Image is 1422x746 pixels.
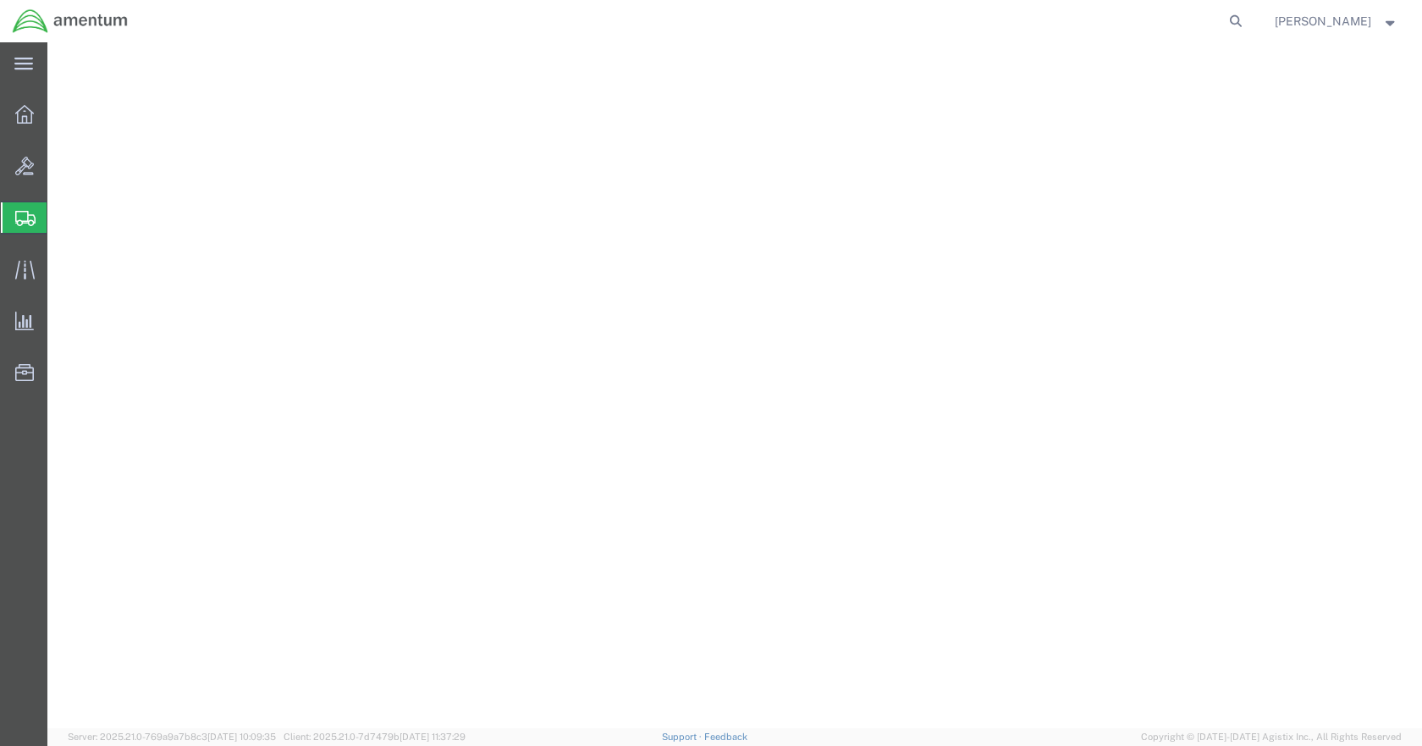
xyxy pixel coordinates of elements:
span: Copyright © [DATE]-[DATE] Agistix Inc., All Rights Reserved [1141,730,1402,744]
span: Server: 2025.21.0-769a9a7b8c3 [68,732,276,742]
span: [DATE] 10:09:35 [207,732,276,742]
span: Client: 2025.21.0-7d7479b [284,732,466,742]
a: Support [662,732,704,742]
button: [PERSON_NAME] [1274,11,1399,31]
span: [DATE] 11:37:29 [400,732,466,742]
img: logo [12,8,129,34]
span: William Glazer [1275,12,1371,30]
a: Feedback [704,732,747,742]
iframe: FS Legacy Container [47,42,1422,728]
